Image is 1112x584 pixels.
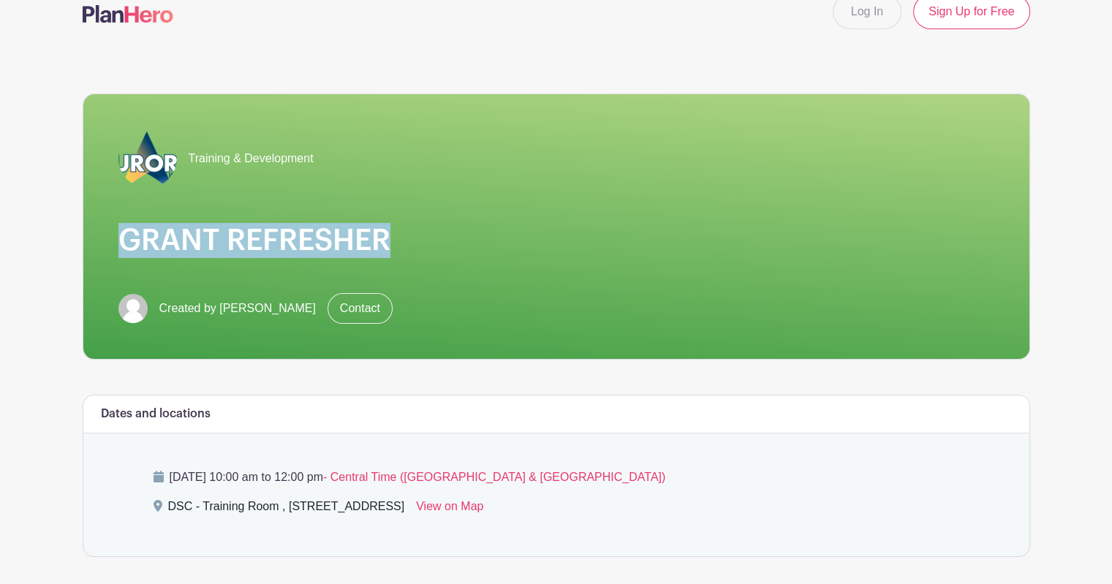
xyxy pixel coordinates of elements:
[154,469,959,486] p: [DATE] 10:00 am to 12:00 pm
[168,498,405,521] div: DSC - Training Room , [STREET_ADDRESS]
[118,294,148,323] img: default-ce2991bfa6775e67f084385cd625a349d9dcbb7a52a09fb2fda1e96e2d18dcdb.png
[159,300,316,317] span: Created by [PERSON_NAME]
[101,407,211,421] h6: Dates and locations
[118,223,994,258] h1: GRANT REFRESHER
[83,5,173,23] img: logo-507f7623f17ff9eddc593b1ce0a138ce2505c220e1c5a4e2b4648c50719b7d32.svg
[189,150,314,167] span: Training & Development
[416,498,483,521] a: View on Map
[118,129,177,188] img: 2023_COA_Horiz_Logo_PMS_BlueStroke%204.png
[323,471,665,483] span: - Central Time ([GEOGRAPHIC_DATA] & [GEOGRAPHIC_DATA])
[328,293,393,324] a: Contact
